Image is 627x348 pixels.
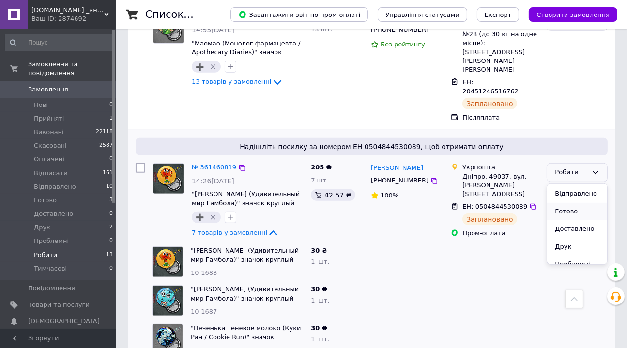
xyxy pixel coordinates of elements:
div: Укрпошта [462,163,539,172]
span: Управління статусами [385,11,459,18]
span: Оплачені [34,155,64,164]
img: Фото товару [153,247,183,277]
span: 7 товарів у замовленні [192,229,267,236]
a: "Маомао (Монолог фармацевта / Apothecary Diaries)" значок круглый на булавке Ø44 мм [192,40,301,65]
span: 10-1687 [191,308,217,315]
h1: Список замовлень [145,9,244,20]
span: Друк [34,223,50,232]
div: Заплановано [462,98,517,109]
a: 7 товарів у замовленні [192,229,279,236]
div: Робити [555,167,588,178]
div: Післяплата [462,113,539,122]
div: [GEOGRAPHIC_DATA], №28 (до 30 кг на одне місце): [STREET_ADDRESS][PERSON_NAME][PERSON_NAME] [462,21,539,74]
span: Повідомлення [28,284,75,293]
span: 1 [109,114,113,123]
span: 161 [103,169,113,178]
span: 1 шт. [311,258,329,265]
a: [PERSON_NAME] [371,164,423,173]
span: 0 [109,155,113,164]
span: 14:26[DATE] [192,177,234,185]
a: "[PERSON_NAME] (Удивительный мир Гамбола)" значок круглый на булавке Ø44 мм [192,190,300,215]
span: 13 товарів у замовленні [192,78,272,85]
span: 30 ₴ [311,247,327,254]
span: 7 шт. [311,177,328,184]
span: 205 ₴ [311,164,332,171]
span: [DEMOGRAPHIC_DATA] [28,317,100,326]
div: 42.57 ₴ [311,189,355,201]
span: ЕН: 20451246516762 [462,78,519,95]
span: Робити [34,251,57,259]
button: Експорт [477,7,520,22]
span: 13 шт. [311,26,332,33]
span: Створити замовлення [536,11,610,18]
span: Замовлення [28,85,68,94]
li: Проблемні [547,256,607,273]
span: 0 [109,237,113,245]
span: [PHONE_NUMBER] [371,26,428,33]
span: 0 [109,210,113,218]
div: Пром-оплата [462,229,539,238]
span: 30 ₴ [311,286,327,293]
img: Фото товару [153,164,184,194]
span: Проблемні [34,237,69,245]
span: [PHONE_NUMBER] [371,177,428,184]
a: № 361460819 [192,164,236,171]
span: 1 шт. [311,335,329,343]
span: Shalfiki.com _аніме та гік підпілля_ [31,6,104,15]
span: Скасовані [34,141,67,150]
span: Готово [34,196,57,205]
span: 3 [109,196,113,205]
button: Створити замовлення [529,7,617,22]
span: Виконані [34,128,64,136]
span: Нові [34,101,48,109]
img: Фото товару [153,286,183,316]
span: 10-1688 [191,269,217,276]
span: 100% [381,192,398,199]
li: Друк [547,238,607,256]
a: "[PERSON_NAME] (Удивительный мир Гамбола)" значок круглый на булавке Ø44 мм [191,247,299,272]
div: Заплановано [462,213,517,225]
span: Товари та послуги [28,301,90,309]
li: Готово [547,203,607,221]
span: Без рейтингу [381,41,425,48]
span: Доставлено [34,210,73,218]
span: Експорт [485,11,512,18]
a: Фото товару [153,163,184,194]
span: Відправлено [34,182,76,191]
span: 1 шт. [311,297,329,304]
span: 13 [106,251,113,259]
span: Прийняті [34,114,64,123]
span: 2 [109,223,113,232]
span: Надішліть посилку за номером ЕН 0504844530089, щоб отримати оплату [139,142,604,151]
span: Завантажити звіт по пром-оплаті [238,10,360,19]
li: Відправлено [547,185,607,203]
span: ➕ [196,213,204,221]
span: 30 ₴ [311,324,327,332]
span: 0 [109,264,113,273]
div: Ваш ID: 2874692 [31,15,116,23]
span: 0 [109,101,113,109]
span: 14:55[DATE] [192,26,234,34]
button: Управління статусами [378,7,467,22]
span: 10 [106,182,113,191]
li: Доставлено [547,220,607,238]
button: Завантажити звіт по пром-оплаті [230,7,368,22]
span: Тимчасові [34,264,67,273]
span: Відписати [34,169,68,178]
svg: Видалити мітку [209,213,217,221]
span: ➕ [196,63,204,71]
input: Пошук [5,34,114,51]
a: 13 товарів у замовленні [192,78,283,85]
a: "[PERSON_NAME] (Удивительный мир Гамбола)" значок круглый на булавке Ø44 мм [191,286,299,311]
span: ЕН: 0504844530089 [462,203,527,210]
div: Дніпро, 49037, вул. [PERSON_NAME][STREET_ADDRESS] [462,172,539,199]
span: 2587 [99,141,113,150]
svg: Видалити мітку [209,63,217,71]
span: 22118 [96,128,113,136]
a: Створити замовлення [519,11,617,18]
span: Замовлення та повідомлення [28,60,116,77]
